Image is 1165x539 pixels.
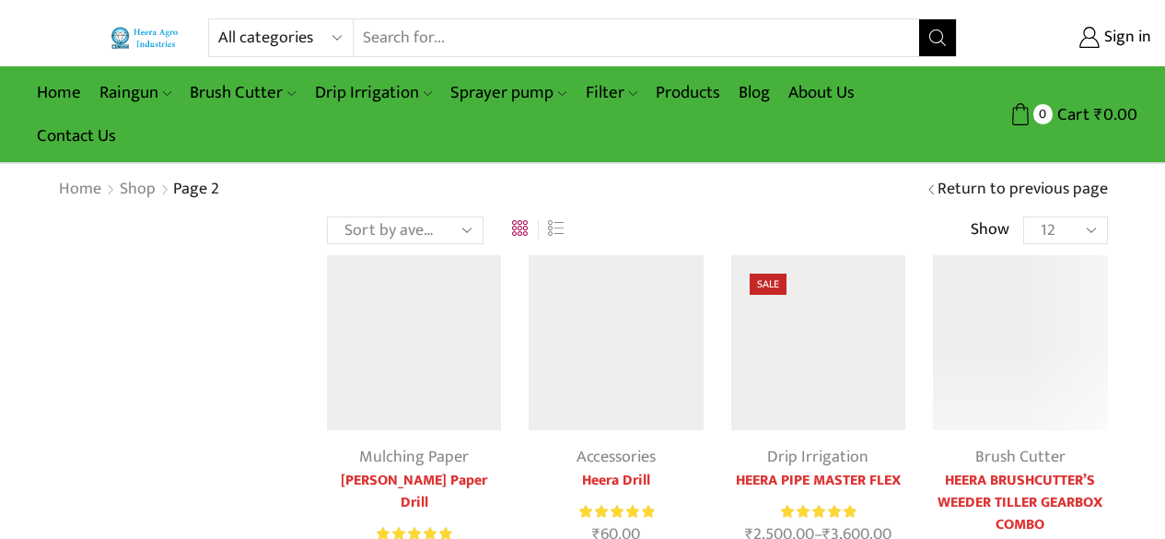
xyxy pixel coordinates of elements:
bdi: 0.00 [1094,100,1137,129]
nav: Breadcrumb [58,178,223,202]
img: Heera Drill [529,255,703,429]
a: Accessories [577,443,656,471]
a: Brush Cutter [181,71,305,114]
a: Sign in [984,21,1151,54]
button: Search button [919,19,956,56]
a: Shop [119,178,157,202]
a: HEERA PIPE MASTER FLEX [731,470,905,492]
span: Page 2 [173,175,219,203]
a: Return to previous page [938,178,1108,202]
a: 0 Cart ₹0.00 [975,98,1137,132]
div: Rated 5.00 out of 5 [579,502,654,521]
a: Home [28,71,90,114]
a: Sprayer pump [441,71,576,114]
span: 0 [1033,104,1053,123]
a: [PERSON_NAME] Paper Drill [327,470,501,514]
a: Contact Us [28,114,125,158]
span: Sale [750,274,786,295]
a: Products [647,71,729,114]
img: Heera Gold Krushi Pipe Black [731,255,905,429]
span: Cart [1053,102,1089,127]
a: About Us [779,71,864,114]
span: Rated out of 5 [579,502,654,521]
a: Raingun [90,71,181,114]
a: Heera Drill [529,470,703,492]
img: Heera Mulching Paper Drill [327,255,501,429]
span: ₹ [1094,100,1103,129]
a: Drip Irrigation [767,443,868,471]
a: Filter [577,71,647,114]
span: Rated out of 5 [781,502,856,521]
select: Shop order [327,217,483,244]
a: Mulching Paper [359,443,469,471]
div: Rated 5.00 out of 5 [781,502,856,521]
input: Search for... [354,19,919,56]
a: Blog [729,71,779,114]
span: Sign in [1100,26,1151,50]
a: Home [58,178,102,202]
a: Drip Irrigation [306,71,441,114]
